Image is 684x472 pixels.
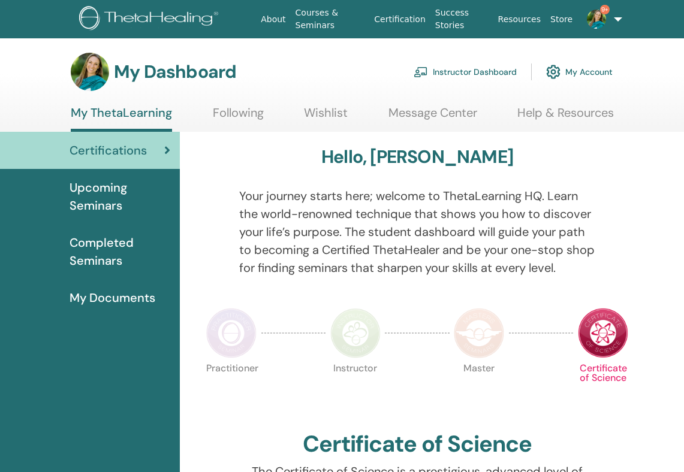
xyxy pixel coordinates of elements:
[70,289,155,307] span: My Documents
[546,8,577,31] a: Store
[70,178,170,214] span: Upcoming Seminars
[546,59,613,85] a: My Account
[303,431,532,458] h2: Certificate of Science
[587,10,606,29] img: default.jpg
[79,6,222,33] img: logo.png
[517,105,614,129] a: Help & Resources
[321,146,513,168] h3: Hello, [PERSON_NAME]
[206,308,257,358] img: Practitioner
[454,308,504,358] img: Master
[330,364,381,414] p: Instructor
[414,66,428,77] img: chalkboard-teacher.svg
[369,8,430,31] a: Certification
[430,2,493,37] a: Success Stories
[70,234,170,270] span: Completed Seminars
[71,53,109,91] img: default.jpg
[546,62,561,82] img: cog.svg
[330,308,381,358] img: Instructor
[600,5,610,14] span: 9+
[388,105,477,129] a: Message Center
[291,2,370,37] a: Courses & Seminars
[578,308,628,358] img: Certificate of Science
[239,187,596,277] p: Your journey starts here; welcome to ThetaLearning HQ. Learn the world-renowned technique that sh...
[256,8,290,31] a: About
[70,141,147,159] span: Certifications
[114,61,236,83] h3: My Dashboard
[578,364,628,414] p: Certificate of Science
[414,59,517,85] a: Instructor Dashboard
[71,105,172,132] a: My ThetaLearning
[304,105,348,129] a: Wishlist
[213,105,264,129] a: Following
[206,364,257,414] p: Practitioner
[493,8,546,31] a: Resources
[454,364,504,414] p: Master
